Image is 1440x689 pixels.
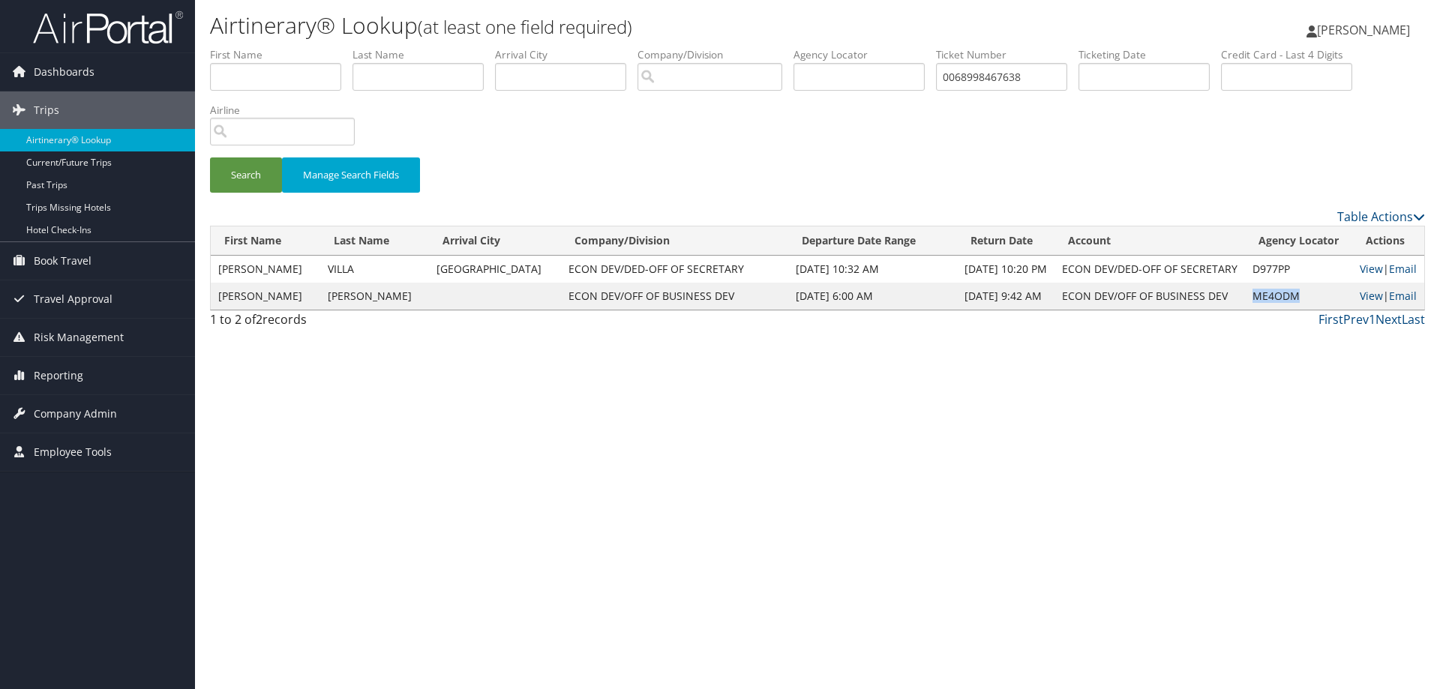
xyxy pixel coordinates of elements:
a: Next [1375,311,1402,328]
td: [PERSON_NAME] [211,283,320,310]
span: Trips [34,91,59,129]
label: Agency Locator [793,47,936,62]
button: Search [210,157,282,193]
span: Company Admin [34,395,117,433]
th: Departure Date Range: activate to sort column ascending [788,226,957,256]
a: [PERSON_NAME] [1306,7,1425,52]
label: Ticket Number [936,47,1078,62]
a: Email [1389,262,1417,276]
a: Last [1402,311,1425,328]
td: ECON DEV/OFF OF BUSINESS DEV [561,283,788,310]
a: 1 [1369,311,1375,328]
td: [DATE] 10:32 AM [788,256,957,283]
label: Arrival City [495,47,637,62]
td: [DATE] 6:00 AM [788,283,957,310]
td: ECON DEV/DED-OFF OF SECRETARY [561,256,788,283]
th: Account: activate to sort column ascending [1054,226,1245,256]
a: First [1318,311,1343,328]
a: View [1360,289,1383,303]
label: Company/Division [637,47,793,62]
h1: Airtinerary® Lookup [210,10,1020,41]
a: Prev [1343,311,1369,328]
td: VILLA [320,256,429,283]
label: Airline [210,103,366,118]
td: ME4ODM [1245,283,1352,310]
td: [GEOGRAPHIC_DATA] [429,256,561,283]
span: 2 [256,311,262,328]
div: 1 to 2 of records [210,310,497,336]
td: D977PP [1245,256,1352,283]
td: [PERSON_NAME] [320,283,429,310]
th: Return Date: activate to sort column ascending [957,226,1054,256]
span: Employee Tools [34,433,112,471]
th: Last Name: activate to sort column ascending [320,226,429,256]
label: Ticketing Date [1078,47,1221,62]
img: airportal-logo.png [33,10,183,45]
label: Credit Card - Last 4 Digits [1221,47,1363,62]
td: | [1352,283,1424,310]
small: (at least one field required) [418,14,632,39]
th: First Name: activate to sort column ascending [211,226,320,256]
span: Travel Approval [34,280,112,318]
button: Manage Search Fields [282,157,420,193]
th: Arrival City: activate to sort column ascending [429,226,561,256]
td: [PERSON_NAME] [211,256,320,283]
span: [PERSON_NAME] [1317,22,1410,38]
td: ECON DEV/OFF OF BUSINESS DEV [1054,283,1245,310]
td: | [1352,256,1424,283]
th: Agency Locator: activate to sort column ascending [1245,226,1352,256]
th: Actions [1352,226,1424,256]
label: Last Name [352,47,495,62]
span: Reporting [34,357,83,394]
a: Table Actions [1337,208,1425,225]
label: First Name [210,47,352,62]
span: Book Travel [34,242,91,280]
span: Dashboards [34,53,94,91]
th: Company/Division [561,226,788,256]
a: View [1360,262,1383,276]
a: Email [1389,289,1417,303]
td: ECON DEV/DED-OFF OF SECRETARY [1054,256,1245,283]
td: [DATE] 10:20 PM [957,256,1054,283]
span: Risk Management [34,319,124,356]
td: [DATE] 9:42 AM [957,283,1054,310]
